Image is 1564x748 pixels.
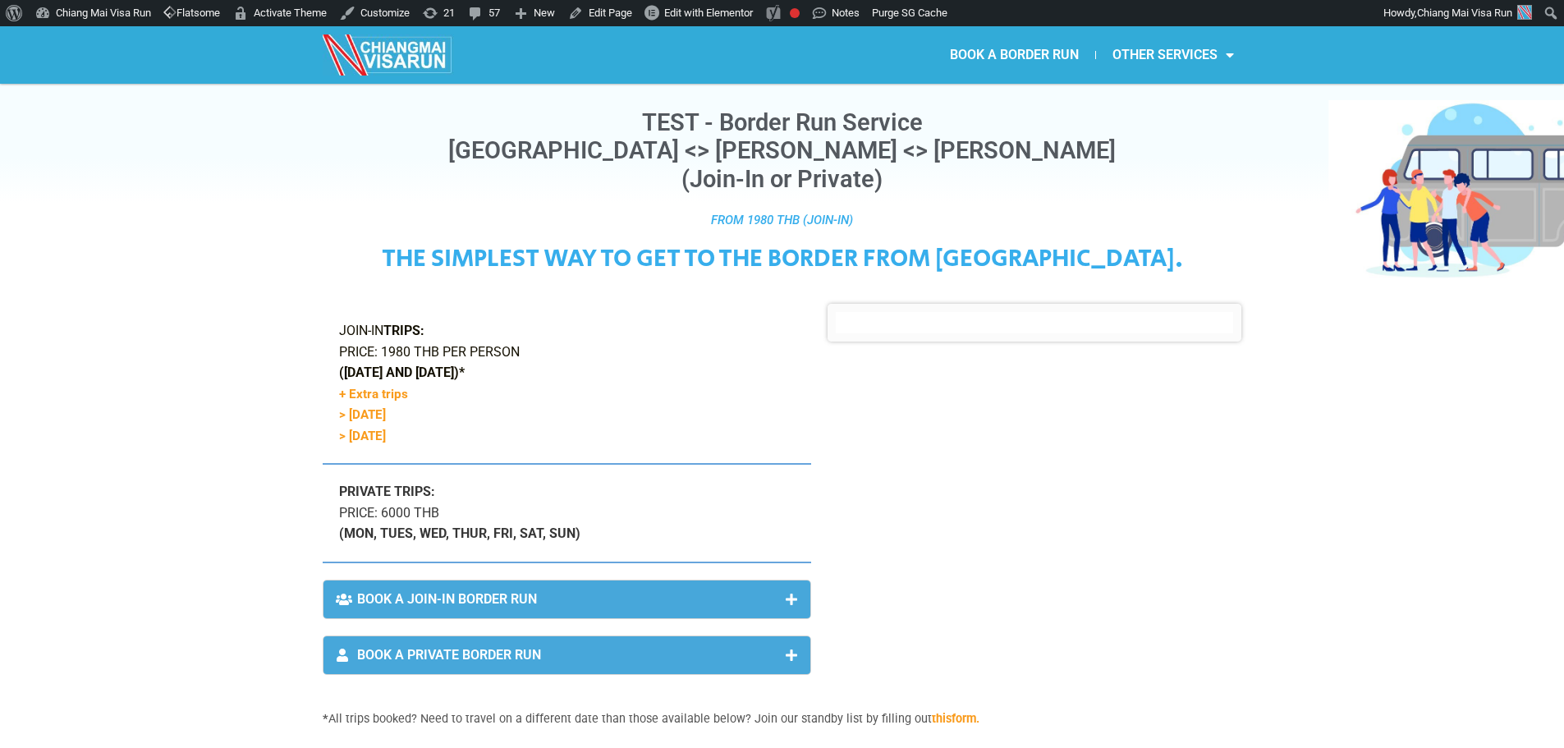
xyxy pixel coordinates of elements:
a: BOOK A BORDER RUN [933,36,1095,74]
div: Focus keyphrase not set [790,8,800,18]
span: > [DATE] [339,407,386,422]
span: BOOK A PRIVATE BORDER RUN [357,649,541,662]
strong: PRIVATE TRIPS: [339,484,435,499]
strong: (MON, TUES, WED, THUR, FRI, SAT, SUN) [339,525,580,541]
p: from 1980 THB (JOIN-In) [8,210,1556,230]
span: All trips booked? Need to travel on a different date than those available below? Join our standby... [323,712,979,726]
a: this [932,712,952,726]
p: JOIN-IN PRICE: 1980 THB PER PERSON [339,320,796,447]
h1: TEST - Border Run Service [GEOGRAPHIC_DATA] <> [PERSON_NAME] <> [PERSON_NAME] (Join-In or Private) [8,108,1556,194]
span: Edit with Elementor [664,7,753,19]
a: OTHER SERVICES [1096,36,1250,74]
nav: Menu [782,36,1250,74]
strong: TRIPS: [383,323,424,338]
h4: THE SIMPLEST WAY TO GET TO THE BORDER FROM [GEOGRAPHIC_DATA]. [8,246,1556,271]
span: Chiang Mai Visa Run [1417,7,1512,19]
a: form. [952,712,979,726]
span: BOOK A JOIN-IN BORDER RUN [357,593,537,606]
span: > [DATE] [339,429,386,443]
span: + Extra trips [339,387,408,402]
b: ([DATE] AND [DATE])* [339,365,465,380]
p: PRICE: 6000 THB [339,481,796,544]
